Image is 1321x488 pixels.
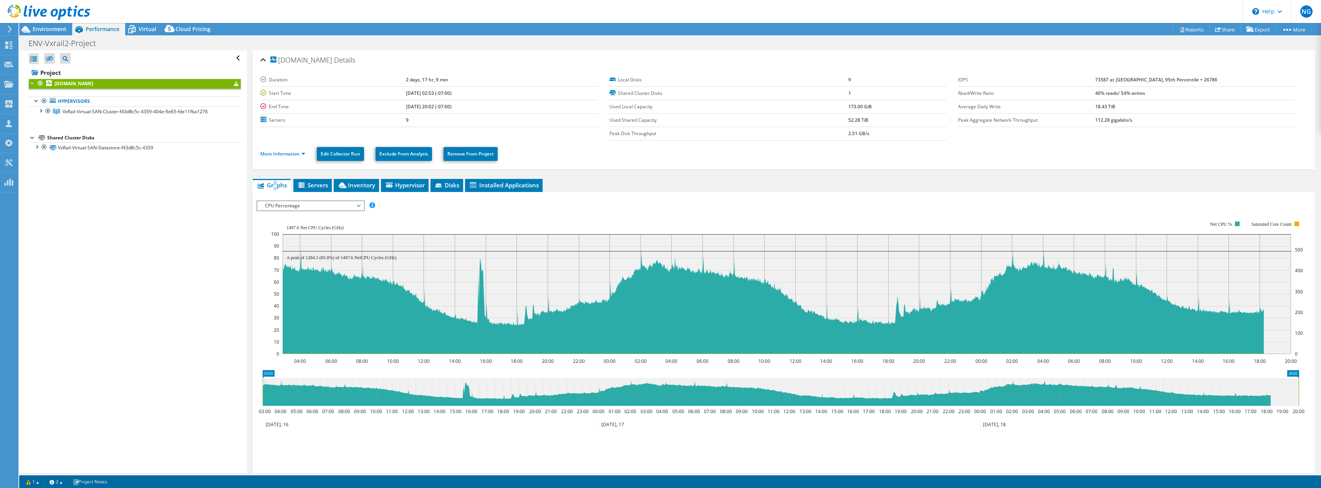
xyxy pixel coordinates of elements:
[402,408,414,415] text: 12:00
[697,358,709,364] text: 06:00
[752,408,764,415] text: 10:00
[879,408,891,415] text: 18:00
[291,408,303,415] text: 05:00
[271,231,279,237] text: 100
[665,358,677,364] text: 04:00
[641,408,652,415] text: 03:00
[482,408,493,415] text: 17:00
[1095,103,1115,110] b: 18.43 TiB
[1149,408,1161,415] text: 11:00
[1161,358,1173,364] text: 12:00
[1099,358,1111,364] text: 08:00
[306,408,318,415] text: 06:00
[338,408,350,415] text: 08:00
[480,358,492,364] text: 16:00
[542,358,554,364] text: 20:00
[1295,267,1303,274] text: 400
[1165,408,1177,415] text: 12:00
[1240,23,1276,35] a: Export
[1133,408,1145,415] text: 10:00
[958,408,970,415] text: 23:00
[385,181,425,189] span: Hypervisor
[848,76,851,83] b: 9
[609,89,848,97] label: Shared Cluster Disks
[274,291,279,297] text: 50
[1095,90,1145,96] b: 46% reads/ 54% writes
[274,243,279,249] text: 90
[720,408,732,415] text: 08:00
[1223,358,1235,364] text: 16:00
[257,468,348,484] h2: Advanced Graph Controls
[511,358,523,364] text: 18:00
[944,358,956,364] text: 22:00
[573,358,585,364] text: 22:00
[975,358,987,364] text: 00:00
[338,181,375,189] span: Inventory
[86,25,119,33] span: Performance
[294,358,306,364] text: 04:00
[274,279,279,285] text: 60
[1213,408,1225,415] text: 15:00
[609,103,848,111] label: Used Local Capacity
[261,201,360,210] span: CPU Percentage
[260,116,406,124] label: Servers
[33,25,66,33] span: Environment
[1006,358,1018,364] text: 02:00
[1295,288,1303,295] text: 300
[29,66,241,79] a: Project
[736,408,748,415] text: 09:00
[1209,23,1241,35] a: Share
[1037,358,1049,364] text: 04:00
[356,358,368,364] text: 08:00
[260,151,305,157] a: More Information
[1252,8,1259,15] svg: \n
[577,408,589,415] text: 23:00
[848,130,869,137] b: 2.51 GB/s
[958,89,1095,97] label: Read/Write Ratio
[1086,408,1098,415] text: 07:00
[260,89,406,97] label: Start Time
[1276,408,1288,415] text: 19:00
[297,181,328,189] span: Servers
[1229,408,1241,415] text: 16:00
[418,358,430,364] text: 12:00
[974,408,986,415] text: 00:00
[790,358,801,364] text: 12:00
[260,103,406,111] label: End Time
[444,147,498,161] a: Remove From Project
[1197,408,1209,415] text: 14:00
[406,103,452,110] b: [DATE] 20:02 (-07:00)
[609,130,848,137] label: Peak Disk Throughput
[958,103,1095,111] label: Average Daily Write
[21,477,45,486] a: 1
[274,303,279,309] text: 40
[387,358,399,364] text: 10:00
[1117,408,1129,415] text: 09:00
[175,25,210,33] span: Cloud Pricing
[927,408,939,415] text: 21:00
[545,408,557,415] text: 21:00
[260,76,406,84] label: Duration
[322,408,334,415] text: 07:00
[529,408,541,415] text: 20:00
[29,96,241,106] a: Hypervisors
[848,117,868,123] b: 52.28 TiB
[55,80,93,87] b: [DOMAIN_NAME]
[783,408,795,415] text: 12:00
[609,116,848,124] label: Used Shared Capacity
[354,408,366,415] text: 09:00
[672,408,684,415] text: 05:00
[406,76,448,83] b: 2 days, 17 hr, 9 min
[406,90,452,96] b: [DATE] 02:53 (-07:00)
[1295,246,1303,253] text: 500
[276,351,279,357] text: 0
[257,181,287,189] span: Graphs
[624,408,636,415] text: 02:00
[334,55,355,65] span: Details
[63,108,208,115] span: VxRail-Virtual-SAN-Cluster-f43d8c5c-4359-404e-9e65-fde11fba1276
[831,408,843,415] text: 15:00
[1022,408,1034,415] text: 03:00
[449,358,461,364] text: 14:00
[958,76,1095,84] label: IOPS
[728,358,740,364] text: 08:00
